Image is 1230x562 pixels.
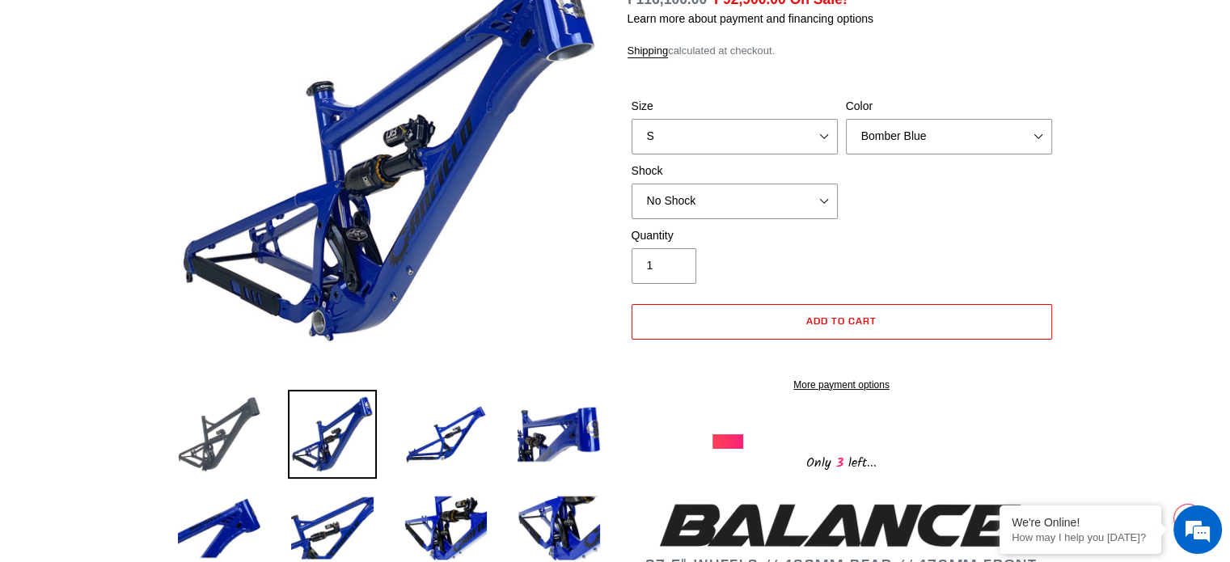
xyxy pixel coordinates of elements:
a: Learn more about payment and financing options [628,12,873,25]
label: Color [846,98,1052,115]
p: How may I help you today? [1012,531,1149,543]
div: We're Online! [1012,516,1149,529]
div: Only left... [712,449,971,474]
a: More payment options [632,378,1052,392]
a: Shipping [628,44,669,58]
button: Add to cart [632,304,1052,340]
img: Load image into Gallery viewer, BALANCE - Frameset [514,390,603,479]
label: Quantity [632,227,838,244]
img: Load image into Gallery viewer, BALANCE - Frameset [401,390,490,479]
span: Add to cart [806,315,877,327]
div: calculated at checkout. [628,43,1056,59]
img: Load image into Gallery viewer, BALANCE - Frameset [288,390,377,479]
span: 3 [831,453,848,473]
label: Size [632,98,838,115]
img: Load image into Gallery viewer, BALANCE - Frameset [175,390,264,479]
label: Shock [632,163,838,180]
